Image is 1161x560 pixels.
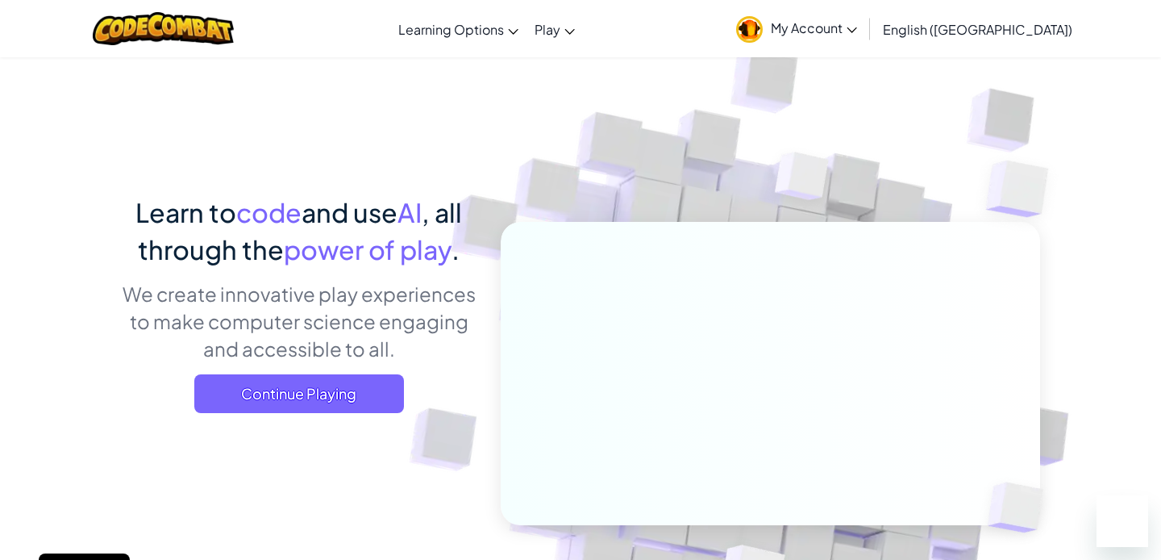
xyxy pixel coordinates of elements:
[121,280,476,362] p: We create innovative play experiences to make computer science engaging and accessible to all.
[736,16,763,43] img: avatar
[954,121,1093,257] img: Overlap cubes
[284,233,451,265] span: power of play
[93,12,234,45] img: CodeCombat logo
[397,196,422,228] span: AI
[390,7,526,51] a: Learning Options
[745,120,861,240] img: Overlap cubes
[302,196,397,228] span: and use
[875,7,1080,51] a: English ([GEOGRAPHIC_DATA])
[535,21,560,38] span: Play
[728,3,865,54] a: My Account
[771,19,857,36] span: My Account
[526,7,583,51] a: Play
[451,233,460,265] span: .
[194,374,404,413] a: Continue Playing
[236,196,302,228] span: code
[398,21,504,38] span: Learning Options
[135,196,236,228] span: Learn to
[1096,495,1148,547] iframe: Button to launch messaging window
[883,21,1072,38] span: English ([GEOGRAPHIC_DATA])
